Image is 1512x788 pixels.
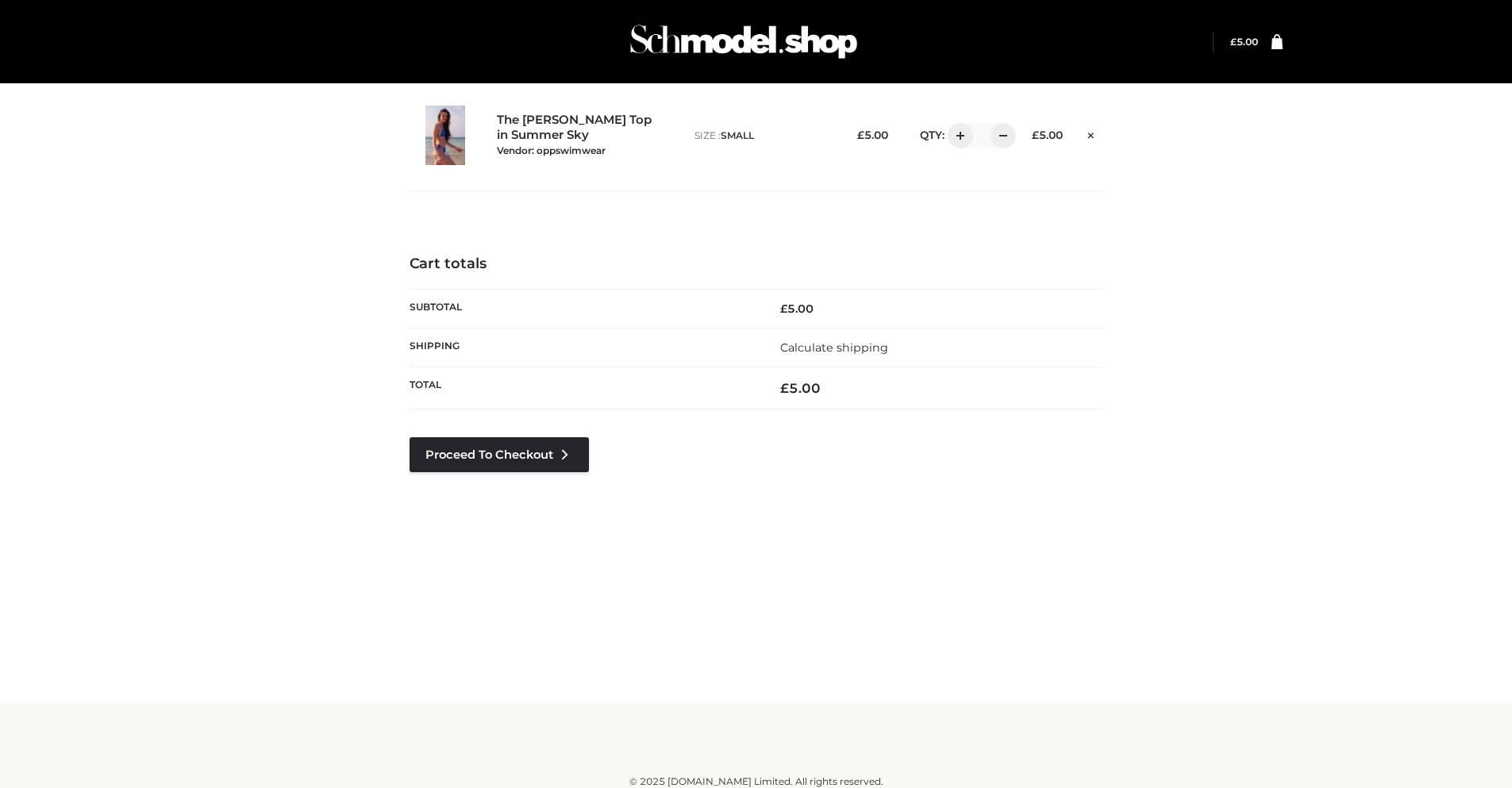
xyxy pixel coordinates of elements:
[410,289,756,328] th: Subtotal
[410,367,756,409] th: Total
[1230,36,1237,48] span: £
[857,129,888,141] bdi: 5.00
[780,340,888,355] a: Calculate shipping
[721,129,754,141] span: SMALL
[1230,36,1258,48] a: £5.00
[780,302,787,316] span: £
[694,129,830,143] p: size :
[1230,36,1258,48] bdi: 5.00
[904,123,1005,148] div: QTY:
[1079,123,1102,144] a: Remove this item
[625,10,863,73] img: Schmodel Admin 964
[410,437,589,472] a: Proceed to Checkout
[780,380,789,396] span: £
[497,113,660,157] a: The [PERSON_NAME] Top in Summer SkyVendor: oppswimwear
[780,380,821,396] bdi: 5.00
[780,302,814,316] bdi: 5.00
[1032,129,1063,141] bdi: 5.00
[497,144,606,156] small: Vendor: oppswimwear
[1032,129,1039,141] span: £
[857,129,864,141] span: £
[410,328,756,367] th: Shipping
[410,256,1103,273] h4: Cart totals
